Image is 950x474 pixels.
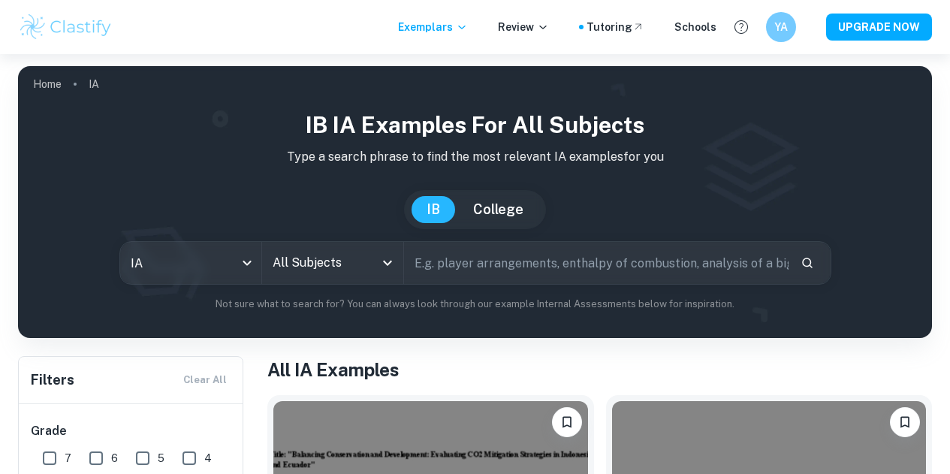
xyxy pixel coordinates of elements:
[398,19,468,35] p: Exemplars
[111,450,118,466] span: 6
[158,450,164,466] span: 5
[18,66,932,338] img: profile cover
[552,407,582,437] button: Bookmark
[18,12,113,42] img: Clastify logo
[31,370,74,391] h6: Filters
[204,450,212,466] span: 4
[377,252,398,273] button: Open
[826,14,932,41] button: UPGRADE NOW
[674,19,716,35] a: Schools
[728,14,754,40] button: Help and Feedback
[412,196,455,223] button: IB
[30,108,920,142] h1: IB IA examples for all subjects
[30,148,920,166] p: Type a search phrase to find the most relevant IA examples for you
[766,12,796,42] button: YA
[31,422,232,440] h6: Grade
[30,297,920,312] p: Not sure what to search for? You can always look through our example Internal Assessments below f...
[773,19,790,35] h6: YA
[498,19,549,35] p: Review
[587,19,644,35] a: Tutoring
[267,356,932,383] h1: All IA Examples
[458,196,538,223] button: College
[89,76,99,92] p: IA
[795,250,820,276] button: Search
[65,450,71,466] span: 7
[890,407,920,437] button: Bookmark
[120,242,261,284] div: IA
[33,74,62,95] a: Home
[404,242,789,284] input: E.g. player arrangements, enthalpy of combustion, analysis of a big city...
